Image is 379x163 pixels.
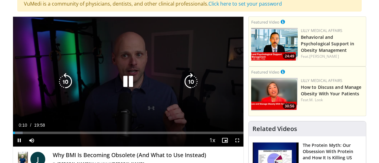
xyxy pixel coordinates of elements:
[53,152,239,159] h4: Why BMI Is Becoming Obsolete (And What to Use Instead)
[301,78,343,83] a: Lilly Medical Affairs
[301,97,363,103] div: Feat.
[30,123,31,128] span: /
[251,19,279,25] small: Featured Video
[206,134,219,147] button: Playback Rate
[301,34,354,53] a: Behavioral and Psychological Support in Obesity Management
[251,28,298,61] a: 24:49
[303,142,362,161] h3: The Protein Myth: Our Obsession With Protein and How It Is Killing US
[13,134,25,147] button: Pause
[251,28,298,61] img: ba3304f6-7838-4e41-9c0f-2e31ebde6754.png.150x105_q85_crop-smart_upscale.png
[13,17,243,147] video-js: Video Player
[283,53,296,59] span: 24:49
[34,123,45,128] span: 19:58
[301,84,362,97] a: How to Discuss and Manage Obesity With Your Patients
[301,54,363,59] div: Feat.
[301,28,343,33] a: Lilly Medical Affairs
[310,97,323,102] a: M. Look
[310,54,339,59] a: [PERSON_NAME]
[252,125,297,133] h4: Related Videos
[283,103,296,109] span: 30:56
[25,134,38,147] button: Mute
[231,134,243,147] button: Fullscreen
[251,78,298,111] img: c98a6a29-1ea0-4bd5-8cf5-4d1e188984a7.png.150x105_q85_crop-smart_upscale.png
[251,78,298,111] a: 30:56
[208,0,282,7] a: Click here to set your password
[219,134,231,147] button: Enable picture-in-picture mode
[13,132,243,134] div: Progress Bar
[251,69,279,75] small: Featured Video
[19,123,27,128] span: 0:10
